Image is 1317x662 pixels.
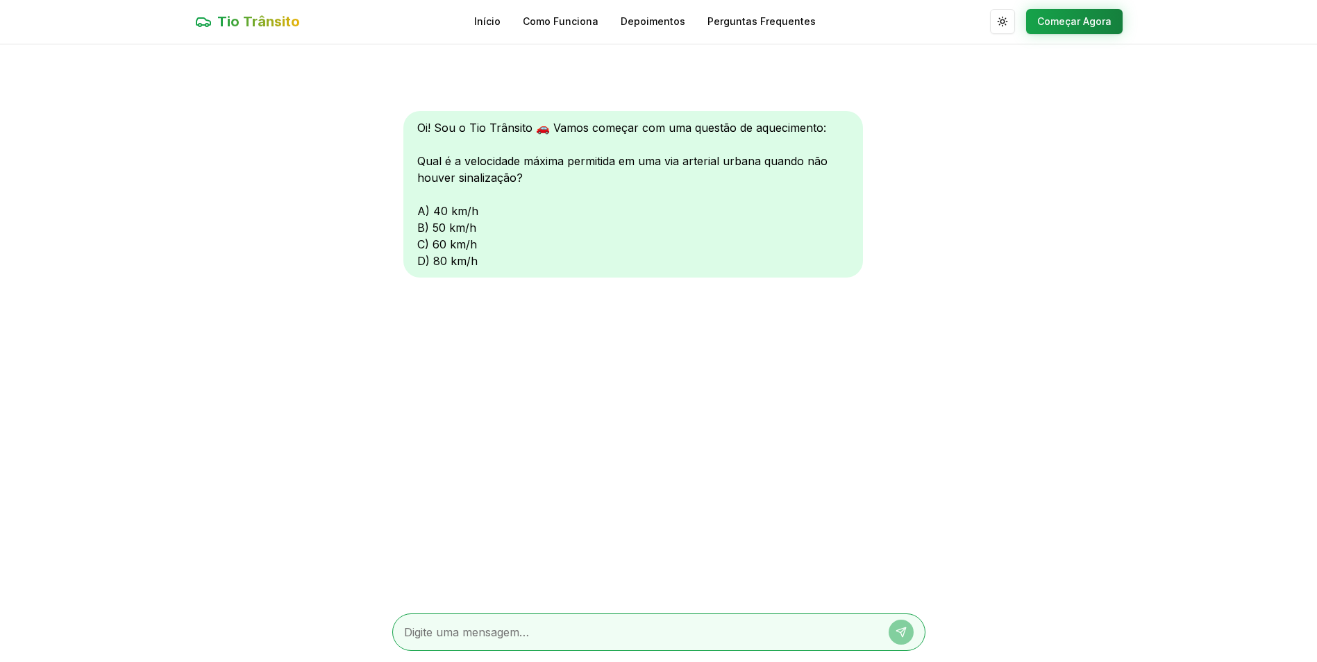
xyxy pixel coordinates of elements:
a: Depoimentos [621,15,685,28]
div: Oi! Sou o Tio Trânsito 🚗 Vamos começar com uma questão de aquecimento: Qual é a velocidade máxima... [403,111,863,278]
a: Início [474,15,501,28]
a: Perguntas Frequentes [707,15,816,28]
span: Tio Trânsito [217,12,300,31]
button: Começar Agora [1026,9,1123,34]
a: Tio Trânsito [195,12,300,31]
a: Como Funciona [523,15,598,28]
